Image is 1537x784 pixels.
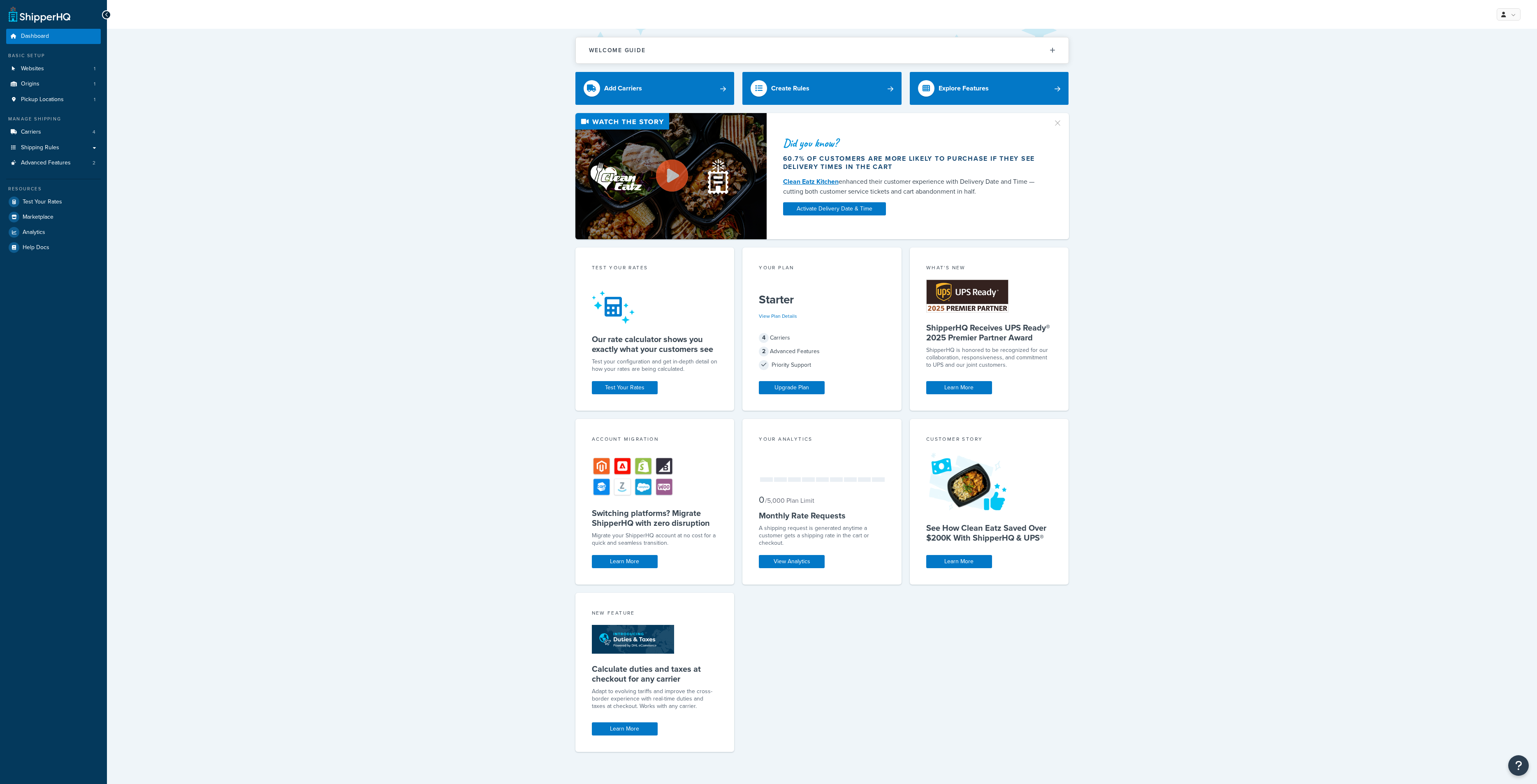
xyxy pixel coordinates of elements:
div: Basic Setup [6,52,101,59]
span: Test Your Rates [23,199,62,206]
a: View Plan Details [759,312,797,320]
button: Welcome Guide [576,37,1069,63]
div: Priority Support [759,359,885,371]
li: Carriers [6,125,101,140]
div: Test your configuration and get in-depth detail on how your rates are being calculated. [592,358,718,373]
div: A shipping request is generated anytime a customer gets a shipping rate in the cart or checkout. [759,525,885,547]
span: Origins [21,81,39,88]
a: Marketplace [6,210,101,224]
div: Test your rates [592,264,718,273]
li: Pickup Locations [6,92,101,107]
div: Create Rules [771,83,809,94]
div: Advanced Features [759,346,885,357]
a: Carriers4 [6,125,101,140]
span: Advanced Features [21,160,71,167]
a: Explore Features [910,72,1069,105]
div: Add Carriers [604,83,642,94]
div: Did you know? [783,137,1043,149]
h5: ShipperHQ Receives UPS Ready® 2025 Premier Partner Award [926,323,1052,342]
span: 0 [759,493,764,506]
li: Advanced Features [6,155,101,171]
a: View Analytics [759,555,825,568]
a: Learn More [592,722,658,735]
div: Your Analytics [759,435,885,445]
div: New Feature [592,609,718,619]
a: Shipping Rules [6,140,101,155]
div: Manage Shipping [6,116,101,123]
span: Help Docs [23,244,49,251]
div: Explore Features [939,83,989,94]
span: Pickup Locations [21,96,64,103]
span: Shipping Rules [21,144,59,151]
a: Help Docs [6,240,101,255]
span: 2 [759,347,769,356]
span: Carriers [21,129,41,136]
span: 2 [93,160,95,167]
a: Clean Eatz Kitchen [783,177,839,186]
span: 1 [94,65,95,72]
a: Add Carriers [575,72,735,105]
img: Video thumbnail [575,113,767,239]
li: Origins [6,76,101,92]
a: Create Rules [742,72,902,105]
a: Analytics [6,225,101,240]
h5: Starter [759,293,885,306]
a: Test Your Rates [6,194,101,209]
a: Advanced Features2 [6,155,101,171]
div: Carriers [759,332,885,344]
div: Your Plan [759,264,885,273]
span: Analytics [23,229,45,236]
p: ShipperHQ is honored to be recognized for our collaboration, responsiveness, and commitment to UP... [926,347,1052,369]
a: Learn More [926,555,992,568]
h5: Switching platforms? Migrate ShipperHQ with zero disruption [592,508,718,528]
div: Customer Story [926,435,1052,445]
small: / 5,000 Plan Limit [765,496,814,505]
a: Learn More [592,555,658,568]
span: 4 [759,333,769,343]
p: Adapt to evolving tariffs and improve the cross-border experience with real-time duties and taxes... [592,688,718,710]
li: Websites [6,61,101,76]
h5: Monthly Rate Requests [759,511,885,520]
h2: Welcome Guide [589,47,646,53]
a: Test Your Rates [592,381,658,394]
div: 60.7% of customers are more likely to purchase if they see delivery times in the cart [783,155,1043,171]
span: Marketplace [23,214,53,221]
button: Open Resource Center [1508,755,1529,776]
a: Pickup Locations1 [6,92,101,107]
div: What's New [926,264,1052,273]
span: 1 [94,81,95,88]
h5: See How Clean Eatz Saved Over $200K With ShipperHQ & UPS® [926,523,1052,543]
a: Learn More [926,381,992,394]
div: Account Migration [592,435,718,445]
a: Websites1 [6,61,101,76]
a: Dashboard [6,29,101,44]
a: Origins1 [6,76,101,92]
span: 4 [93,129,95,136]
span: Dashboard [21,33,49,40]
h5: Calculate duties and taxes at checkout for any carrier [592,664,718,684]
div: Migrate your ShipperHQ account at no cost for a quick and seamless transition. [592,532,718,547]
div: enhanced their customer experience with Delivery Date and Time — cutting both customer service ti... [783,177,1043,197]
a: Activate Delivery Date & Time [783,202,886,215]
h5: Our rate calculator shows you exactly what your customers see [592,334,718,354]
span: Websites [21,65,44,72]
span: 1 [94,96,95,103]
div: Resources [6,185,101,192]
a: Upgrade Plan [759,381,825,394]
